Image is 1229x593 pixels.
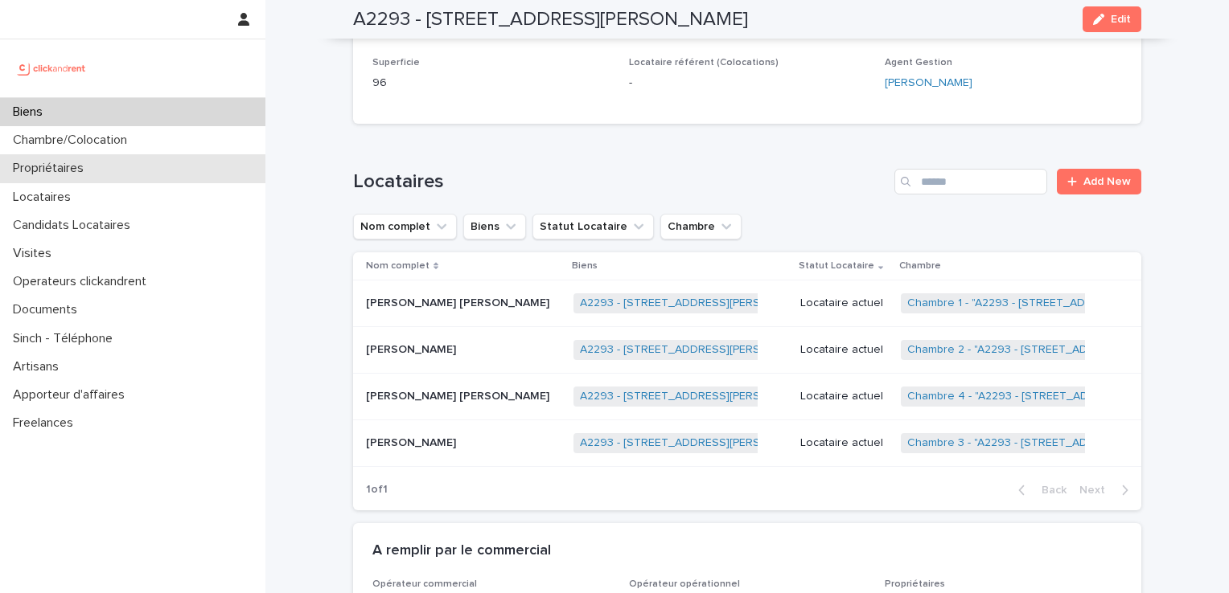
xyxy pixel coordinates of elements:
[353,470,401,509] p: 1 of 1
[580,343,817,357] a: A2293 - [STREET_ADDRESS][PERSON_NAME]
[6,104,55,120] p: Biens
[1073,483,1141,497] button: Next
[800,343,889,357] p: Locataire actuel
[6,190,84,205] p: Locataires
[907,390,1219,403] a: Chambre 4 - "A2293 - [STREET_ADDRESS][PERSON_NAME]"
[6,331,125,346] p: Sinch - Téléphone
[366,293,553,310] p: [PERSON_NAME] [PERSON_NAME]
[366,257,430,275] p: Nom complet
[353,280,1141,327] tr: [PERSON_NAME] [PERSON_NAME][PERSON_NAME] [PERSON_NAME] A2293 - [STREET_ADDRESS][PERSON_NAME] Loca...
[353,170,888,194] h1: Locataires
[885,75,972,92] a: [PERSON_NAME]
[353,374,1141,420] tr: [PERSON_NAME] [PERSON_NAME][PERSON_NAME] [PERSON_NAME] A2293 - [STREET_ADDRESS][PERSON_NAME] Loca...
[629,579,740,589] span: Opérateur opérationnel
[1083,6,1141,32] button: Edit
[6,274,159,289] p: Operateurs clickandrent
[6,359,72,374] p: Artisans
[1083,176,1131,187] span: Add New
[1079,485,1115,496] span: Next
[1005,483,1073,497] button: Back
[580,390,817,403] a: A2293 - [STREET_ADDRESS][PERSON_NAME]
[629,58,779,67] span: Locataire référent (Colocations)
[6,218,143,233] p: Candidats Locataires
[800,296,889,310] p: Locataire actuel
[899,257,941,275] p: Chambre
[372,58,420,67] span: Superficie
[366,340,459,357] p: [PERSON_NAME]
[1057,169,1141,194] a: Add New
[353,419,1141,466] tr: [PERSON_NAME][PERSON_NAME] A2293 - [STREET_ADDRESS][PERSON_NAME] Locataire actuelChambre 3 - "A22...
[366,386,553,403] p: [PERSON_NAME] [PERSON_NAME]
[907,436,1219,450] a: Chambre 3 - "A2293 - [STREET_ADDRESS][PERSON_NAME]"
[572,257,598,275] p: Biens
[6,246,64,261] p: Visites
[6,387,138,403] p: Apporteur d'affaires
[372,75,610,92] p: 96
[1032,485,1067,496] span: Back
[13,52,91,84] img: UCB0brd3T0yccxBKYDjQ
[463,214,526,239] button: Biens
[894,169,1047,194] input: Search
[372,542,551,560] h2: A remplir par le commercial
[532,214,654,239] button: Statut Locataire
[366,433,459,450] p: [PERSON_NAME]
[799,257,874,275] p: Statut Locataire
[800,436,889,450] p: Locataire actuel
[6,415,86,431] p: Freelances
[660,214,742,239] button: Chambre
[629,75,866,92] p: -
[580,436,817,450] a: A2293 - [STREET_ADDRESS][PERSON_NAME]
[885,579,945,589] span: Propriétaires
[580,296,817,310] a: A2293 - [STREET_ADDRESS][PERSON_NAME]
[353,214,457,239] button: Nom complet
[800,390,889,403] p: Locataire actuel
[1111,14,1131,25] span: Edit
[885,58,952,67] span: Agent Gestion
[353,327,1141,374] tr: [PERSON_NAME][PERSON_NAME] A2293 - [STREET_ADDRESS][PERSON_NAME] Locataire actuelChambre 2 - "A22...
[6,133,140,148] p: Chambre/Colocation
[353,8,748,31] h2: A2293 - [STREET_ADDRESS][PERSON_NAME]
[372,579,477,589] span: Opérateur commercial
[907,343,1219,357] a: Chambre 2 - "A2293 - [STREET_ADDRESS][PERSON_NAME]"
[907,296,1216,310] a: Chambre 1 - "A2293 - [STREET_ADDRESS][PERSON_NAME]"
[6,161,97,176] p: Propriétaires
[6,302,90,317] p: Documents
